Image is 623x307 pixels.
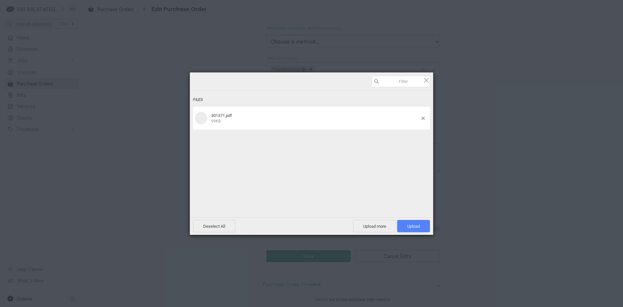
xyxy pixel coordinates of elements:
[353,220,396,232] span: Upload more
[407,224,420,229] span: Upload
[397,220,430,232] span: Upload
[193,94,430,106] div: Files
[193,220,235,232] span: Deselect All
[209,113,421,124] div: 301371.pdf
[372,76,430,87] input: Filter
[211,119,221,123] span: 99KB
[211,113,232,118] span: 301371.pdf
[423,77,430,84] span: Click here or hit ESC to close picker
